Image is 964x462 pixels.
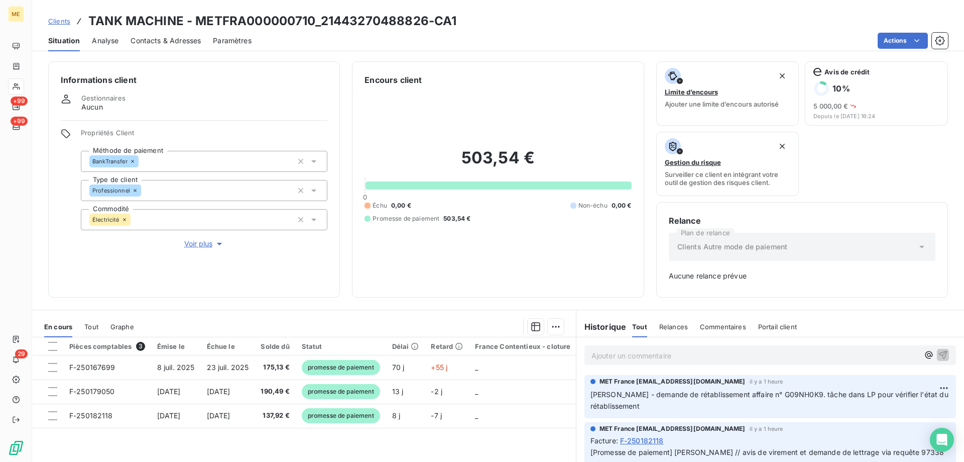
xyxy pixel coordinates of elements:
h3: TANK MACHINE - METFRA000000710_21443270488826-CA1 [88,12,456,30]
span: Électricité [92,217,119,223]
button: Voir plus [81,238,327,249]
span: [DATE] [157,411,181,420]
button: Actions [878,33,928,49]
span: Relances [659,323,688,331]
button: Limite d’encoursAjouter une limite d’encours autorisé [656,61,799,126]
span: _ [475,363,478,372]
span: MET France [EMAIL_ADDRESS][DOMAIN_NAME] [599,377,746,386]
h6: Historique [576,321,627,333]
div: Émise le [157,342,195,350]
span: F-250182118 [620,435,664,446]
div: Statut [302,342,380,350]
span: -2 j [431,387,442,396]
img: Logo LeanPay [8,440,24,456]
span: [PERSON_NAME] - demande de rétablissement affaire n° G09NH0K9. tâche dans LP pour vérifier l'état... [590,390,950,410]
span: Promesse de paiement [373,214,439,223]
span: Aucun [81,102,103,112]
button: Gestion du risqueSurveiller ce client en intégrant votre outil de gestion des risques client. [656,132,799,196]
span: [DATE] [157,387,181,396]
span: Voir plus [184,239,224,249]
h6: Relance [669,215,935,227]
span: Portail client [758,323,797,331]
span: Analyse [92,36,118,46]
span: promesse de paiement [302,384,380,399]
span: MET France [EMAIL_ADDRESS][DOMAIN_NAME] [599,424,746,433]
div: Délai [392,342,419,350]
span: 137,92 € [261,411,289,421]
span: [DATE] [207,387,230,396]
span: Ajouter une limite d’encours autorisé [665,100,779,108]
span: il y a 1 heure [750,379,783,385]
div: Échue le [207,342,249,350]
span: 0,00 € [391,201,411,210]
span: F-250182118 [69,411,113,420]
span: Professionnel [92,188,130,194]
span: Limite d’encours [665,88,718,96]
span: Surveiller ce client en intégrant votre outil de gestion des risques client. [665,170,791,187]
span: Aucune relance prévue [669,271,935,281]
span: 8 j [392,411,400,420]
span: Depuis le [DATE] 16:24 [813,113,939,119]
span: 3 [136,342,145,351]
div: Pièces comptables [69,342,145,351]
span: _ [475,411,478,420]
span: promesse de paiement [302,360,380,375]
span: Tout [84,323,98,331]
h6: Encours client [365,74,422,86]
span: 13 j [392,387,404,396]
span: +99 [11,97,28,106]
h2: 503,54 € [365,148,631,178]
span: Échu [373,201,387,210]
span: Gestion du risque [665,158,721,166]
span: BankTransfer [92,158,128,164]
span: F-250167699 [69,363,115,372]
span: Contacts & Adresses [131,36,201,46]
input: Ajouter une valeur [141,186,149,195]
span: 190,49 € [261,387,289,397]
span: Commentaires [700,323,746,331]
span: F-250179050 [69,387,115,396]
span: Avis de crédit [824,68,870,76]
span: 0,00 € [612,201,632,210]
span: Tout [632,323,647,331]
h6: 10 % [832,83,850,94]
span: Clients [48,17,70,25]
span: Graphe [110,323,134,331]
div: Open Intercom Messenger [930,428,954,452]
span: 8 juil. 2025 [157,363,195,372]
span: +99 [11,117,28,126]
span: En cours [44,323,72,331]
span: Paramètres [213,36,252,46]
span: il y a 1 heure [750,426,783,432]
span: 23 juil. 2025 [207,363,249,372]
span: [Promesse de paiement] [PERSON_NAME] // avis de virement et demande de lettrage via requête 97338 [590,448,944,456]
span: _ [475,387,478,396]
div: Retard [431,342,463,350]
span: 5 000,00 € [813,102,848,110]
a: Clients [48,16,70,26]
span: 503,54 € [443,214,470,223]
span: 0 [363,193,367,201]
span: [DATE] [207,411,230,420]
span: 29 [15,349,28,358]
span: +55 j [431,363,447,372]
div: ME [8,6,24,22]
span: Clients Autre mode de paiement [677,242,788,252]
span: Facture : [590,435,618,446]
input: Ajouter une valeur [139,157,147,166]
h6: Informations client [61,74,327,86]
span: promesse de paiement [302,408,380,423]
span: Non-échu [578,201,608,210]
div: Solde dû [261,342,289,350]
span: 70 j [392,363,405,372]
div: France Contentieux - cloture [475,342,570,350]
input: Ajouter une valeur [131,215,139,224]
span: Propriétés Client [81,129,327,143]
span: Gestionnaires [81,94,126,102]
span: -7 j [431,411,442,420]
span: 175,13 € [261,362,289,373]
span: Situation [48,36,80,46]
